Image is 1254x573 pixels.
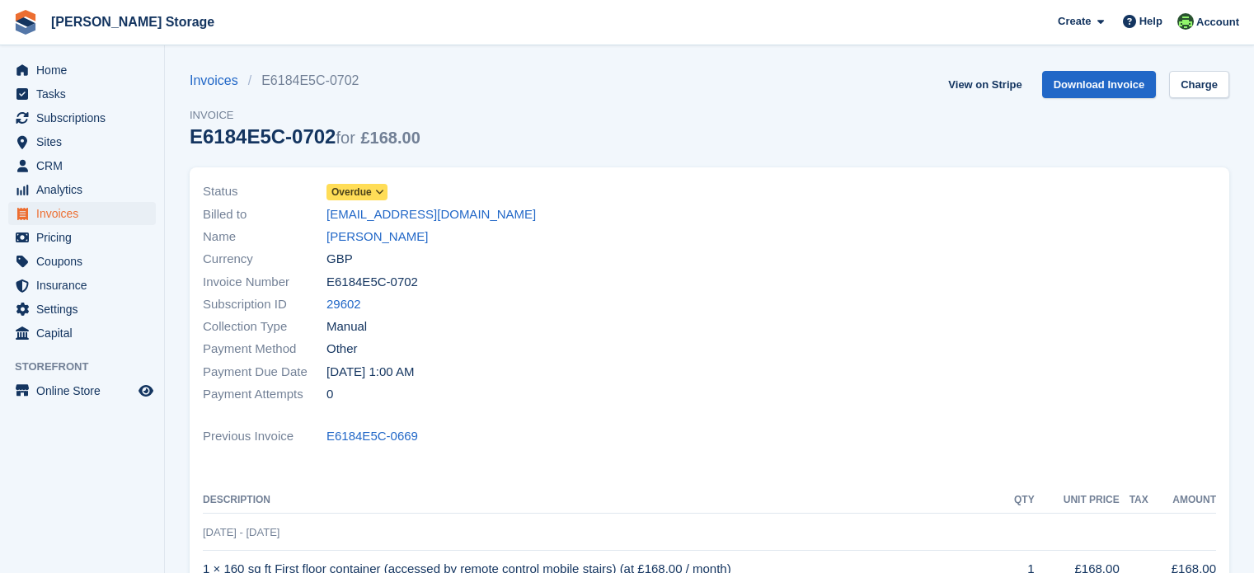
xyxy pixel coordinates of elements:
span: Name [203,228,326,247]
span: Collection Type [203,317,326,336]
a: E6184E5C-0669 [326,427,418,446]
img: Thomas Frary [1177,13,1194,30]
a: menu [8,298,156,321]
span: Invoices [36,202,135,225]
a: [PERSON_NAME] [326,228,428,247]
a: menu [8,106,156,129]
span: Manual [326,317,367,336]
a: 29602 [326,295,361,314]
span: Other [326,340,358,359]
a: menu [8,178,156,201]
a: menu [8,59,156,82]
a: menu [8,154,156,177]
span: Account [1196,14,1239,31]
span: Invoice [190,107,420,124]
span: Currency [203,250,326,269]
th: Amount [1148,487,1216,514]
span: Insurance [36,274,135,297]
span: [DATE] - [DATE] [203,526,279,538]
span: Payment Attempts [203,385,326,404]
div: E6184E5C-0702 [190,125,420,148]
span: Sites [36,130,135,153]
a: Invoices [190,71,248,91]
a: menu [8,250,156,273]
a: Charge [1169,71,1229,98]
a: menu [8,379,156,402]
span: Coupons [36,250,135,273]
span: Create [1058,13,1091,30]
span: Subscriptions [36,106,135,129]
span: Invoice Number [203,273,326,292]
a: menu [8,322,156,345]
a: [PERSON_NAME] Storage [45,8,221,35]
span: GBP [326,250,353,269]
a: Overdue [326,182,387,201]
a: menu [8,274,156,297]
a: View on Stripe [942,71,1028,98]
span: Home [36,59,135,82]
span: Tasks [36,82,135,106]
span: E6184E5C-0702 [326,273,418,292]
a: menu [8,226,156,249]
a: menu [8,130,156,153]
time: 2025-08-26 00:00:00 UTC [326,363,414,382]
span: CRM [36,154,135,177]
th: Description [203,487,1003,514]
span: for [336,129,355,147]
a: menu [8,82,156,106]
span: Online Store [36,379,135,402]
span: Billed to [203,205,326,224]
th: Tax [1120,487,1148,514]
nav: breadcrumbs [190,71,420,91]
span: 0 [326,385,333,404]
th: QTY [1003,487,1034,514]
a: [EMAIL_ADDRESS][DOMAIN_NAME] [326,205,536,224]
span: Help [1139,13,1162,30]
img: stora-icon-8386f47178a22dfd0bd8f6a31ec36ba5ce8667c1dd55bd0f319d3a0aa187defe.svg [13,10,38,35]
a: Preview store [136,381,156,401]
span: Analytics [36,178,135,201]
span: Storefront [15,359,164,375]
span: Previous Invoice [203,427,326,446]
span: Payment Method [203,340,326,359]
a: Download Invoice [1042,71,1157,98]
span: Subscription ID [203,295,326,314]
span: Overdue [331,185,372,200]
span: £168.00 [360,129,420,147]
th: Unit Price [1035,487,1120,514]
span: Status [203,182,326,201]
a: menu [8,202,156,225]
span: Pricing [36,226,135,249]
span: Settings [36,298,135,321]
span: Payment Due Date [203,363,326,382]
span: Capital [36,322,135,345]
